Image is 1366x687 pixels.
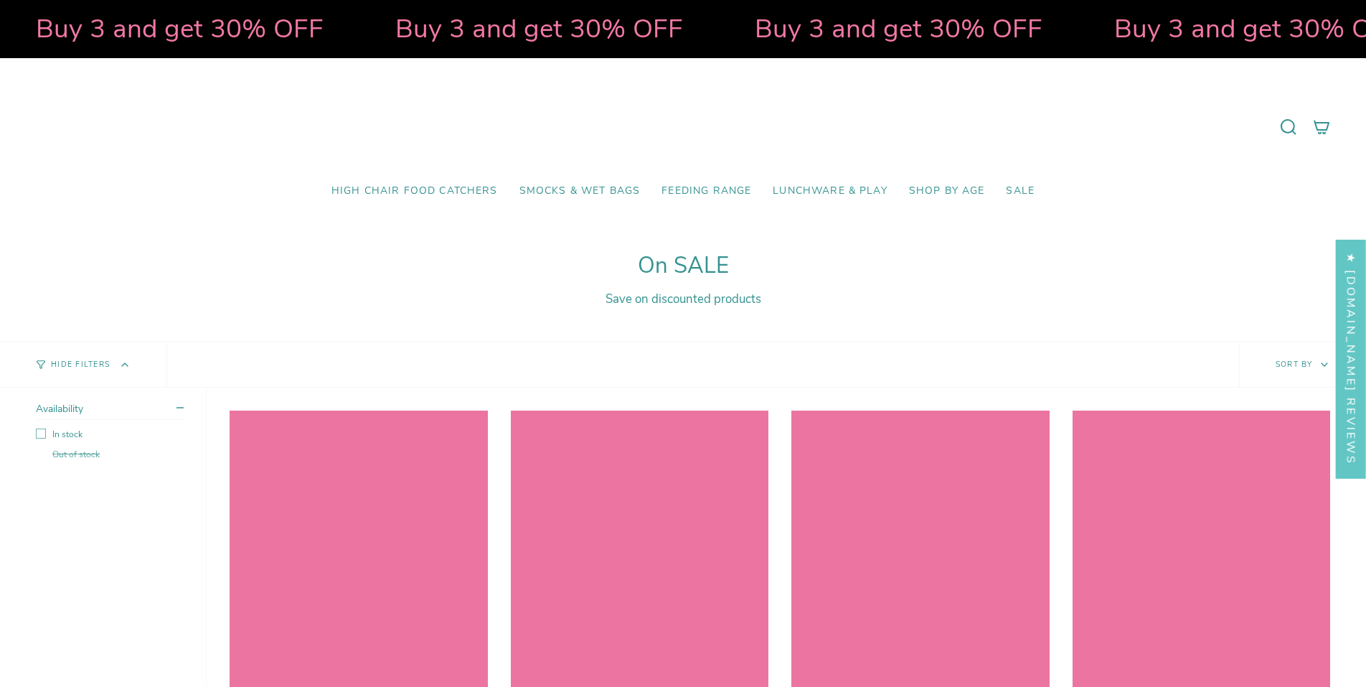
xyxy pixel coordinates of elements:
a: Lunchware & Play [762,174,898,208]
a: Mumma’s Little Helpers [560,80,807,174]
strong: Buy 3 and get 30% OFF [754,11,1042,47]
h1: On SALE [36,253,1330,279]
span: Availability [36,402,83,416]
div: Save on discounted products [36,291,1330,307]
div: Click to open Judge.me floating reviews tab [1336,239,1366,478]
span: Hide Filters [51,361,110,369]
strong: Buy 3 and get 30% OFF [35,11,323,47]
span: High Chair Food Catchers [331,185,498,197]
span: Shop by Age [909,185,985,197]
a: SALE [995,174,1045,208]
a: High Chair Food Catchers [321,174,509,208]
summary: Availability [36,402,184,420]
span: Smocks & Wet Bags [519,185,641,197]
strong: Buy 3 and get 30% OFF [395,11,682,47]
a: Feeding Range [651,174,762,208]
label: In stock [36,429,184,440]
a: Smocks & Wet Bags [509,174,651,208]
span: Sort by [1276,359,1313,370]
span: SALE [1006,185,1035,197]
span: Feeding Range [661,185,751,197]
span: Lunchware & Play [773,185,887,197]
a: Shop by Age [898,174,996,208]
button: Sort by [1239,342,1366,387]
